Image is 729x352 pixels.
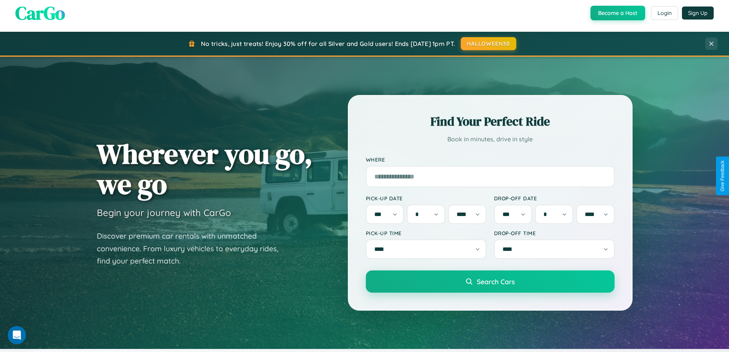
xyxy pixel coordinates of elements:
button: Become a Host [590,6,645,20]
button: Sign Up [682,7,714,20]
label: Where [366,156,615,163]
button: HALLOWEEN30 [461,37,516,50]
span: No tricks, just treats! Enjoy 30% off for all Silver and Gold users! Ends [DATE] 1pm PT. [201,40,455,47]
p: Discover premium car rentals with unmatched convenience. From luxury vehicles to everyday rides, ... [97,230,288,267]
p: Book in minutes, drive in style [366,134,615,145]
button: Login [651,6,678,20]
h2: Find Your Perfect Ride [366,113,615,130]
h1: Wherever you go, we go [97,139,313,199]
button: Search Cars [366,270,615,293]
span: Search Cars [477,277,515,286]
label: Drop-off Time [494,230,615,236]
label: Drop-off Date [494,195,615,201]
div: Give Feedback [720,160,725,192]
label: Pick-up Date [366,195,486,201]
h3: Begin your journey with CarGo [97,207,231,218]
span: CarGo [15,0,65,26]
label: Pick-up Time [366,230,486,236]
iframe: Intercom live chat [8,326,26,344]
